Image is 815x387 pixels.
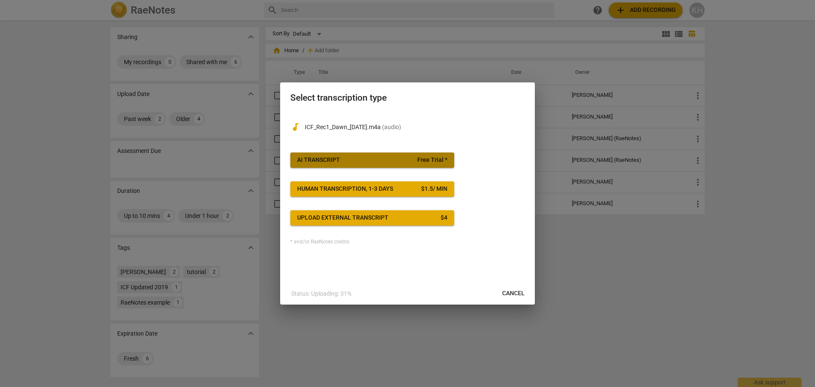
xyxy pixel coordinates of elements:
div: $ 4 [441,214,447,222]
div: * and/or RaeNotes credits [290,239,525,245]
span: Free Trial * [417,156,447,164]
button: Human transcription, 1-3 days$1.5/ min [290,181,454,197]
span: Cancel [502,289,525,298]
div: $ 1.5 / min [421,185,447,193]
div: Upload external transcript [297,214,388,222]
span: ( audio ) [382,124,401,130]
button: Upload external transcript$4 [290,210,454,226]
h2: Select transcription type [290,93,525,103]
div: Human transcription, 1-3 days [297,185,393,193]
span: audiotrack [290,122,301,132]
p: Status: Uploading: 31% [291,289,351,298]
button: AI TranscriptFree Trial * [290,153,454,168]
button: Cancel [495,286,531,301]
p: ICF_Rec1_Dawn_01Sept25.m4a(audio) [305,123,525,132]
div: AI Transcript [297,156,340,164]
